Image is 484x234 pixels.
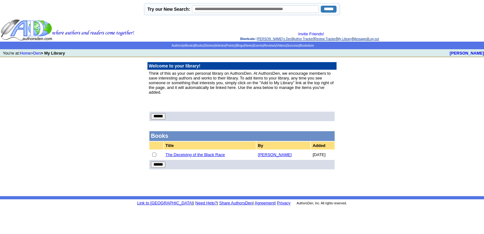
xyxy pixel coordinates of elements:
span: Shortcuts: [240,37,256,41]
a: [PERSON_NAME]'s Den [257,37,291,41]
a: Authors [172,44,182,47]
font: Think of this as your own personal library on AuthorsDen. At AuthorsDen, we encourage members to ... [149,71,334,95]
a: Stories [204,44,214,47]
a: Agreement [255,201,275,205]
font: You're at: > [3,51,65,56]
b: Books [151,133,168,139]
a: Invite Friends! [298,32,324,36]
a: Events [253,44,263,47]
a: Need Help? [195,201,217,205]
font: | [217,201,218,205]
a: [PERSON_NAME] [450,51,484,56]
b: > My Library [41,51,65,56]
b: Added [313,143,325,148]
a: [PERSON_NAME] [258,152,292,157]
b: Title [165,143,174,148]
a: Home [20,51,31,56]
a: Link to [GEOGRAPHIC_DATA] [137,201,193,205]
a: Author Tracker [293,37,314,41]
font: | [254,201,276,205]
label: Try our New Search: [147,7,190,12]
a: Den [33,51,41,56]
a: Privacy [277,201,291,205]
img: header_logo2.gif [1,19,134,41]
a: Blogs [236,44,244,47]
a: Bookstore [300,44,314,47]
a: My Library [337,37,352,41]
b: By [258,143,263,148]
p: Welcome to your library! [149,63,335,68]
a: Articles [215,44,225,47]
a: News [245,44,253,47]
a: Messages [353,37,367,41]
a: Books [195,44,204,47]
a: Success [287,44,299,47]
a: eBooks [183,44,194,47]
font: AuthorsDen, Inc. All rights reserved. [297,202,347,205]
a: Review Tracker [314,37,336,41]
a: Videos [277,44,286,47]
a: Poetry [226,44,235,47]
font: [DATE] [313,152,326,157]
font: | [193,201,194,205]
a: Share AuthorsDen [219,201,253,205]
a: Reviews [264,44,276,47]
font: | [253,201,254,205]
div: : | | | | | [135,32,483,41]
a: Log out [368,37,379,41]
a: The Deceiving of the Black Race [165,152,225,157]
